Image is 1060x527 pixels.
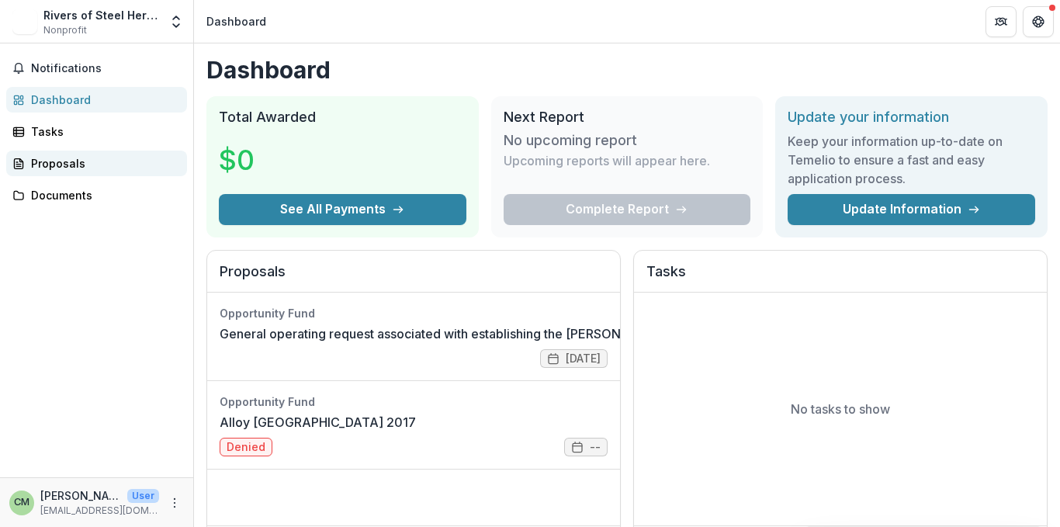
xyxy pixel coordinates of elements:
p: Upcoming reports will appear here. [504,151,710,170]
h2: Tasks [646,263,1034,293]
h3: $0 [219,139,335,181]
p: [PERSON_NAME] [40,487,121,504]
h2: Proposals [220,263,608,293]
p: User [127,489,159,503]
a: Dashboard [6,87,187,113]
div: Tasks [31,123,175,140]
div: Dashboard [206,13,266,29]
button: Open entity switcher [165,6,187,37]
a: Update Information [788,194,1035,225]
h2: Total Awarded [219,109,466,126]
img: Rivers of Steel Heritage Corporation [12,9,37,34]
button: Notifications [6,56,187,81]
nav: breadcrumb [200,10,272,33]
a: General operating request associated with establishing the [PERSON_NAME] as a craft center in [GE... [220,324,1059,343]
h3: Keep your information up-to-date on Temelio to ensure a fast and easy application process. [788,132,1035,188]
h2: Update your information [788,109,1035,126]
button: Get Help [1023,6,1054,37]
div: Chris McGinnis [14,498,29,508]
div: Dashboard [31,92,175,108]
button: See All Payments [219,194,466,225]
a: Tasks [6,119,187,144]
button: More [165,494,184,512]
h3: No upcoming report [504,132,637,149]
span: Nonprofit [43,23,87,37]
p: No tasks to show [791,400,890,418]
a: Alloy [GEOGRAPHIC_DATA] 2017 [220,413,416,432]
h2: Next Report [504,109,751,126]
div: Rivers of Steel Heritage Corporation [43,7,159,23]
span: Notifications [31,62,181,75]
div: Documents [31,187,175,203]
a: Proposals [6,151,187,176]
h1: Dashboard [206,56,1048,84]
div: Proposals [31,155,175,172]
a: Documents [6,182,187,208]
p: [EMAIL_ADDRESS][DOMAIN_NAME] [40,504,159,518]
button: Partners [986,6,1017,37]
